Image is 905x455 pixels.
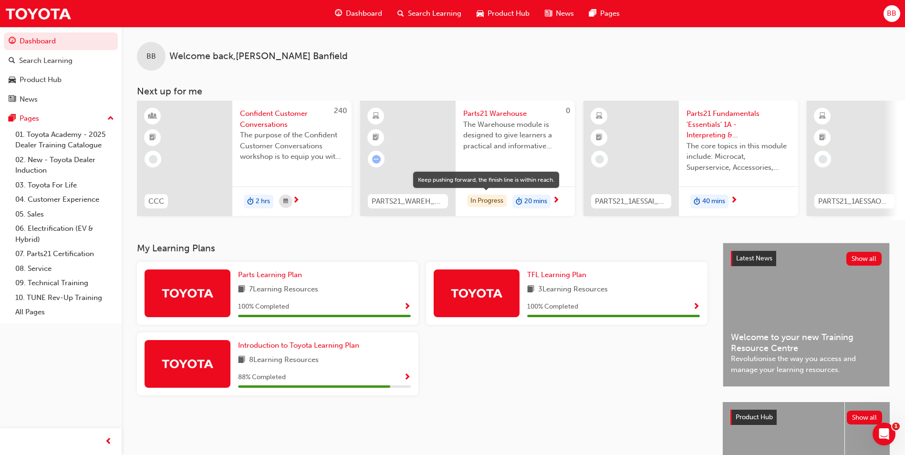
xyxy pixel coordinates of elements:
span: Search Learning [408,8,461,19]
span: search-icon [9,57,15,65]
a: Latest NewsShow allWelcome to your new Training Resource CentreRevolutionise the way you access a... [723,243,890,387]
span: car-icon [477,8,484,20]
div: In Progress [467,195,507,207]
span: Parts21 Warehouse [463,108,567,119]
div: News [20,94,38,105]
a: Search Learning [4,52,118,70]
span: 0 [566,106,570,115]
span: search-icon [397,8,404,20]
span: learningRecordVerb_ATTEMPT-icon [372,155,381,164]
button: Show Progress [404,301,411,313]
span: The core topics in this module include: Microcat, Superservice, Accessories, TAPS and Info Hub [687,141,791,173]
a: 02. New - Toyota Dealer Induction [11,153,118,178]
span: PARTS21_1AESSAO_0321_EL [818,196,891,207]
a: 03. Toyota For Life [11,178,118,193]
span: 240 [334,106,347,115]
div: Pages [20,113,39,124]
span: Latest News [736,254,772,262]
span: BB [887,8,896,19]
span: 100 % Completed [527,301,578,312]
span: duration-icon [247,196,254,208]
a: 06. Electrification (EV & Hybrid) [11,221,118,247]
a: search-iconSearch Learning [390,4,469,23]
span: 1 [892,423,900,430]
span: learningResourceType_ELEARNING-icon [373,110,379,123]
span: booktick-icon [149,132,156,144]
span: 88 % Completed [238,372,286,383]
a: 10. TUNE Rev-Up Training [11,290,118,305]
span: learningResourceType_ELEARNING-icon [819,110,826,123]
img: Trak [161,285,214,301]
a: Product HubShow all [730,410,882,425]
span: guage-icon [9,37,16,46]
span: 40 mins [702,196,725,207]
span: learningResourceType_INSTRUCTOR_LED-icon [149,110,156,123]
a: Dashboard [4,32,118,50]
a: All Pages [11,305,118,320]
button: Show all [847,411,883,424]
img: Trak [5,3,72,24]
span: booktick-icon [596,132,603,144]
span: learningRecordVerb_NONE-icon [149,155,157,164]
span: book-icon [238,354,245,366]
span: Pages [600,8,620,19]
a: 07. Parts21 Certification [11,247,118,261]
button: Pages [4,110,118,127]
a: Introduction to Toyota Learning Plan [238,340,363,351]
span: Welcome back , [PERSON_NAME] Banfield [169,51,348,62]
span: Show Progress [404,303,411,311]
span: CCC [148,196,164,207]
span: duration-icon [516,196,522,208]
a: PARTS21_1AESSAI_0321_ELParts21 Fundamentals 'Essentials' 1A - Interpreting & AnalysisThe core top... [583,101,798,216]
span: Show Progress [693,303,700,311]
span: next-icon [292,196,300,205]
img: Trak [450,285,503,301]
span: next-icon [552,196,560,205]
div: Keep pushing forward, the finish line is within reach. [418,176,554,184]
span: pages-icon [9,114,16,123]
button: Show all [846,252,882,266]
button: BB [884,5,900,22]
span: news-icon [545,8,552,20]
span: Parts21 Fundamentals 'Essentials' 1A - Interpreting & Analysis [687,108,791,141]
a: Parts Learning Plan [238,269,306,280]
span: 20 mins [524,196,547,207]
span: book-icon [238,284,245,296]
span: Show Progress [404,373,411,382]
a: news-iconNews [537,4,582,23]
a: car-iconProduct Hub [469,4,537,23]
span: booktick-icon [819,132,826,144]
span: PARTS21_WAREH_N1021_EL [372,196,444,207]
span: Product Hub [488,8,530,19]
div: Product Hub [20,74,62,85]
span: Introduction to Toyota Learning Plan [238,341,359,350]
a: 05. Sales [11,207,118,222]
button: DashboardSearch LearningProduct HubNews [4,31,118,110]
span: pages-icon [589,8,596,20]
a: TFL Learning Plan [527,269,590,280]
span: Welcome to your new Training Resource Centre [731,332,882,353]
span: car-icon [9,76,16,84]
span: Dashboard [346,8,382,19]
span: Confident Customer Conversations [240,108,344,130]
span: Product Hub [736,413,773,421]
span: guage-icon [335,8,342,20]
a: 01. Toyota Academy - 2025 Dealer Training Catalogue [11,127,118,153]
span: 3 Learning Resources [538,284,608,296]
span: 7 Learning Resources [249,284,318,296]
iframe: Intercom live chat [873,423,895,445]
span: News [556,8,574,19]
span: up-icon [107,113,114,125]
button: Show Progress [404,372,411,383]
span: Revolutionise the way you access and manage your learning resources. [731,353,882,375]
a: pages-iconPages [582,4,627,23]
a: guage-iconDashboard [327,4,390,23]
span: PARTS21_1AESSAI_0321_EL [595,196,667,207]
img: Trak [161,355,214,372]
span: next-icon [730,196,738,205]
a: Latest NewsShow all [731,251,882,266]
a: 09. Technical Training [11,276,118,290]
a: News [4,91,118,108]
span: 100 % Completed [238,301,289,312]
